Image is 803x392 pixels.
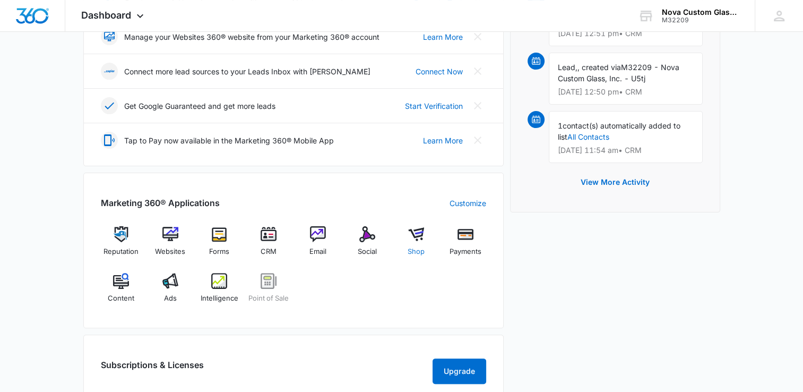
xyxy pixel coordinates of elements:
button: Close [469,28,486,45]
a: Learn More [423,135,463,146]
a: Shop [396,226,437,265]
h2: Marketing 360® Applications [101,197,220,209]
a: Content [101,273,142,311]
a: Learn More [423,31,463,42]
span: Point of Sale [248,293,289,304]
span: Dashboard [81,10,131,21]
a: Start Verification [405,100,463,112]
p: [DATE] 12:51 pm • CRM [558,30,694,37]
span: Websites [155,246,185,257]
p: [DATE] 11:54 am • CRM [558,147,694,154]
p: Manage your Websites 360® website from your Marketing 360® account [124,31,379,42]
span: Lead, [558,63,577,72]
span: CRM [261,246,277,257]
a: Forms [199,226,240,265]
a: Social [347,226,387,265]
span: , created via [577,63,621,72]
span: Social [358,246,377,257]
a: Customize [450,198,486,209]
span: contact(s) automatically added to list [558,121,680,141]
p: Tap to Pay now available in the Marketing 360® Mobile App [124,135,334,146]
span: Reputation [103,246,139,257]
a: Reputation [101,226,142,265]
span: Payments [450,246,481,257]
span: Shop [408,246,425,257]
a: Point of Sale [248,273,289,311]
span: 1 [558,121,563,130]
button: Upgrade [433,359,486,384]
a: Ads [150,273,191,311]
a: Websites [150,226,191,265]
a: All Contacts [567,132,609,141]
p: Connect more lead sources to your Leads Inbox with [PERSON_NAME] [124,66,370,77]
span: Email [309,246,326,257]
a: Connect Now [416,66,463,77]
button: Close [469,63,486,80]
div: account name [662,8,739,16]
a: Payments [445,226,486,265]
div: account id [662,16,739,24]
p: [DATE] 12:50 pm • CRM [558,88,694,96]
span: Ads [164,293,177,304]
span: Intelligence [201,293,238,304]
span: Forms [209,246,229,257]
a: Intelligence [199,273,240,311]
p: Get Google Guaranteed and get more leads [124,100,275,112]
span: Content [108,293,134,304]
button: Close [469,97,486,114]
h2: Subscriptions & Licenses [101,359,204,380]
a: CRM [248,226,289,265]
button: Close [469,132,486,149]
button: View More Activity [570,169,660,195]
a: Email [298,226,339,265]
